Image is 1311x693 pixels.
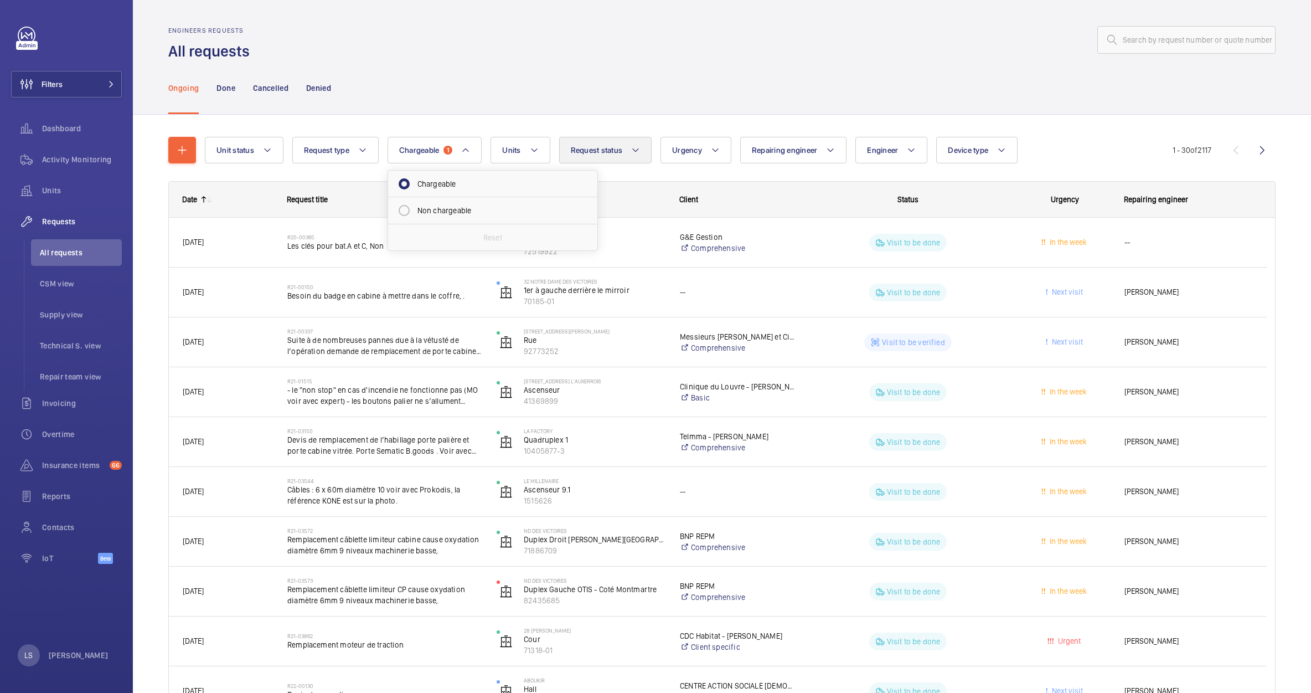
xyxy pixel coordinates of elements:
span: CSM view [40,278,122,289]
span: Remplacement câblette limiteur cabine cause oxydation diamètre 6mm 9 niveaux machinerie basse, [287,534,482,556]
button: Device type [936,137,1018,163]
input: Search by request number or quote number [1097,26,1276,54]
p: Duplex Gauche OTIS - Coté Montmartre [524,584,665,595]
span: Requests [42,216,122,227]
p: 41369899 [524,396,665,407]
span: Next visit [1050,337,1083,346]
p: [PERSON_NAME] [49,650,109,661]
span: [DATE] [183,636,204,645]
span: [PERSON_NAME] [1124,435,1253,448]
h2: R21-03862 [287,633,482,639]
span: Urgency [672,146,702,155]
span: Engineer [867,146,898,155]
h2: R21-01515 [287,378,482,384]
span: All requests [40,247,122,258]
span: Units [42,185,122,196]
button: Unit status [205,137,283,163]
span: [DATE] [183,437,204,446]
p: Denied [306,83,331,94]
span: Unit status [216,146,254,155]
p: 72519922 [524,246,665,257]
span: Devis de remplacement de l’habillage porte palière et porte cabine vitrée. Porte Sematic B.goods ... [287,434,482,456]
span: 1 [443,146,452,155]
p: ND DES VICTOIRES [524,577,665,584]
span: Request title [287,195,328,204]
p: Done [216,83,235,94]
button: Urgency [660,137,731,163]
a: Comprehensive [680,342,796,353]
a: Client specific [680,641,796,653]
span: Supply view [40,309,122,320]
span: [PERSON_NAME] [1124,336,1253,348]
p: Visit to be done [887,437,941,448]
img: elevator.svg [499,585,513,598]
p: Visit to be done [887,387,941,398]
span: Request type [304,146,349,155]
h2: R21-00150 [287,284,482,290]
span: Besoin du badge en cabine à mettre dans le coffre, . [287,290,482,301]
span: In the week [1047,238,1087,247]
p: Visit to be verified [882,337,945,348]
p: Visit to be done [887,486,941,497]
p: Visit to be done [887,636,941,647]
span: Filters [42,79,63,90]
div: Date [182,195,197,204]
a: Comprehensive [680,243,796,254]
p: [STREET_ADDRESS][PERSON_NAME] [524,328,665,335]
span: Technical S. view [40,340,122,351]
h2: R20-00365 [287,234,482,240]
span: Dashboard [42,123,122,134]
span: In the week [1047,387,1087,396]
h1: All requests [168,41,256,61]
span: 1 - 30 2117 [1173,146,1211,154]
h2: R21-03544 [287,478,482,484]
span: [DATE] [183,487,204,496]
span: Chargeable [399,146,440,155]
h2: R21-00337 [287,328,482,335]
span: Repairing engineer [752,146,818,155]
p: Visit to be done [887,586,941,597]
p: Visit to be done [887,287,941,298]
span: of [1190,146,1198,155]
span: [DATE] [183,337,204,346]
img: elevator.svg [499,386,513,399]
span: Repair team view [40,371,122,382]
span: 66 [110,461,122,470]
span: Device type [948,146,988,155]
span: Reports [42,491,122,502]
p: LE MILLENAIRE [524,478,665,484]
p: CDC Habitat - [PERSON_NAME] [680,630,796,641]
p: 1er à gauche derrière le mirroir [524,285,665,296]
h2: R21-03150 [287,428,482,434]
span: [DATE] [183,587,204,596]
p: Messieurs [PERSON_NAME] et Cie - [680,331,796,342]
span: Urgency [1051,195,1079,204]
p: 28 [PERSON_NAME] [524,627,665,634]
p: Clinique du Louvre - [PERSON_NAME] [680,381,796,392]
p: Aboukir [524,677,665,684]
span: [DATE] [183,387,204,396]
span: In the week [1047,487,1087,496]
span: Câbles : 6 x 60m diamètre 10 voir avec Prokodis, la référence KONE est sur la photo. [287,484,482,506]
p: BNP REPM [680,581,796,592]
p: 32 NOTRE DAME DES VICTOIRES [524,278,665,285]
button: Request type [292,137,379,163]
span: Activity Monitoring [42,154,122,165]
div: -- [680,286,796,299]
span: Next visit [1050,288,1083,296]
p: ND DES VICTOIRES [524,527,665,534]
span: Insurance items [42,460,105,471]
p: Ascenseur 9.1 [524,484,665,495]
span: Units [502,146,520,155]
button: Filters [11,71,122,97]
span: Request status [571,146,623,155]
button: Repairing engineer [740,137,847,163]
p: Visit to be done [887,237,941,248]
button: Units [491,137,550,163]
span: Repairing engineer [1124,195,1188,204]
p: 70185-01 [524,296,665,307]
span: In the week [1047,587,1087,596]
p: BNP REPM [680,531,796,542]
span: - le "non stop" en cas d'incendie ne fonctionne pas (MO voir avec expert) - les boutons palier ne... [287,384,482,407]
span: [PERSON_NAME] [1124,635,1253,648]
